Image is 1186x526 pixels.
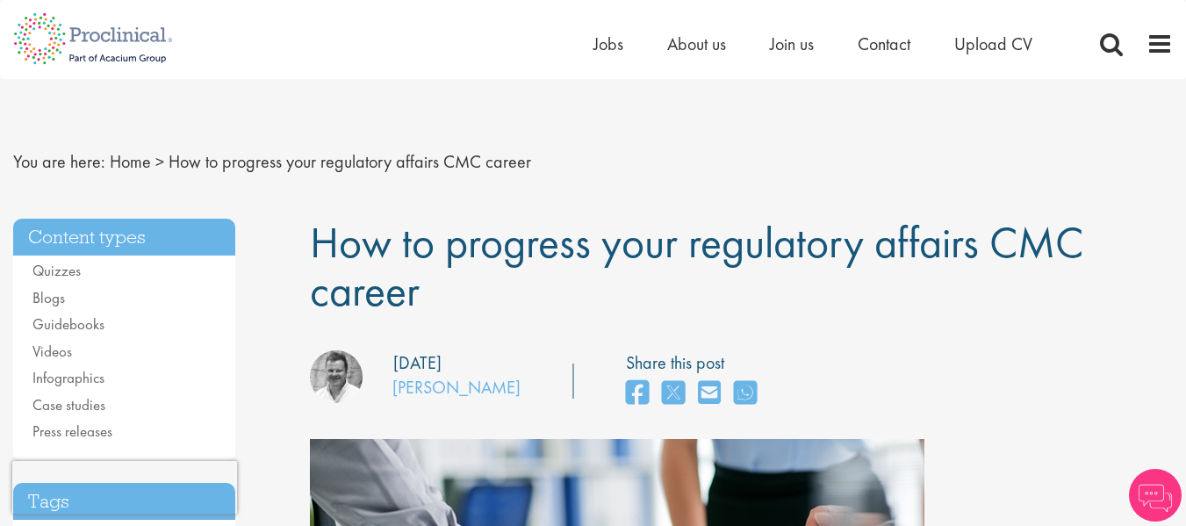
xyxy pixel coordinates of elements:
[858,32,910,55] a: Contact
[155,150,164,173] span: >
[770,32,814,55] a: Join us
[110,150,151,173] a: breadcrumb link
[12,461,237,514] iframe: reCAPTCHA
[32,395,105,414] a: Case studies
[32,422,112,441] a: Press releases
[310,214,1083,319] span: How to progress your regulatory affairs CMC career
[626,350,766,376] label: Share this post
[1129,469,1182,522] img: Chatbot
[32,314,104,334] a: Guidebooks
[13,219,235,256] h3: Content types
[734,375,757,413] a: share on whats app
[13,150,105,173] span: You are here:
[32,368,104,387] a: Infographics
[954,32,1032,55] a: Upload CV
[662,375,685,413] a: share on twitter
[32,342,72,361] a: Videos
[32,288,65,307] a: Blogs
[169,150,531,173] span: How to progress your regulatory affairs CMC career
[626,375,649,413] a: share on facebook
[392,376,521,399] a: [PERSON_NAME]
[698,375,721,413] a: share on email
[393,350,442,376] div: [DATE]
[593,32,623,55] a: Jobs
[667,32,726,55] a: About us
[32,261,81,280] a: Quizzes
[310,350,363,403] img: David Nixon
